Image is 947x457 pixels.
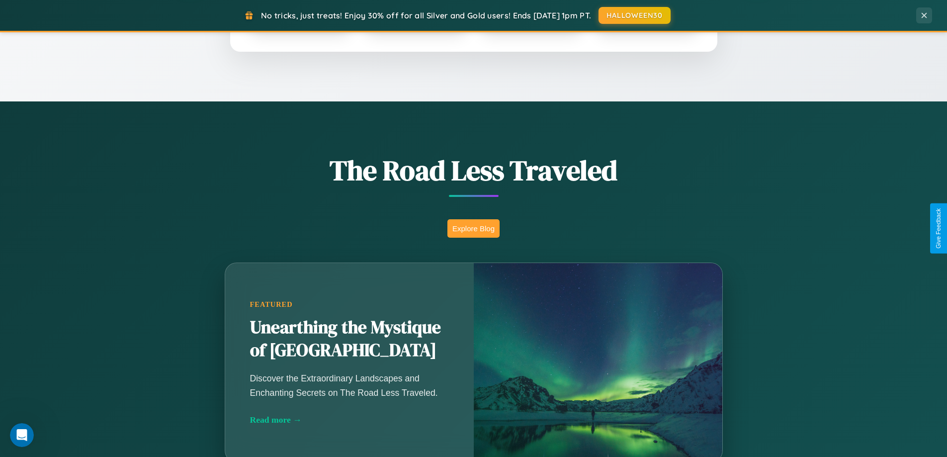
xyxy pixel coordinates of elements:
button: Explore Blog [447,219,500,238]
p: Discover the Extraordinary Landscapes and Enchanting Secrets on The Road Less Traveled. [250,371,449,399]
iframe: Intercom live chat [10,423,34,447]
h1: The Road Less Traveled [175,151,772,189]
div: Read more → [250,415,449,425]
span: No tricks, just treats! Enjoy 30% off for all Silver and Gold users! Ends [DATE] 1pm PT. [261,10,591,20]
h2: Unearthing the Mystique of [GEOGRAPHIC_DATA] [250,316,449,362]
div: Give Feedback [935,208,942,249]
button: HALLOWEEN30 [599,7,671,24]
div: Featured [250,300,449,309]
